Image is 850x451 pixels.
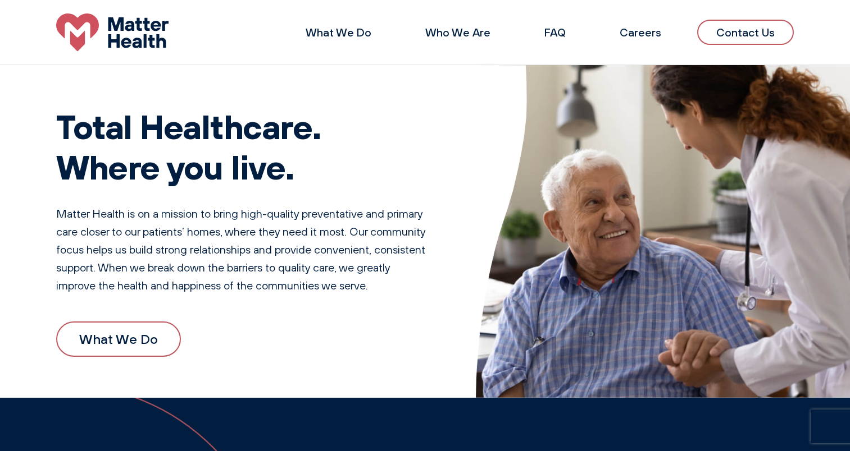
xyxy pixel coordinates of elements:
[56,106,431,187] h1: Total Healthcare. Where you live.
[544,25,566,39] a: FAQ
[425,25,490,39] a: Who We Are
[697,20,794,45] a: Contact Us
[56,205,431,294] p: Matter Health is on a mission to bring high-quality preventative and primary care closer to our p...
[306,25,371,39] a: What We Do
[620,25,661,39] a: Careers
[56,321,181,356] a: What We Do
